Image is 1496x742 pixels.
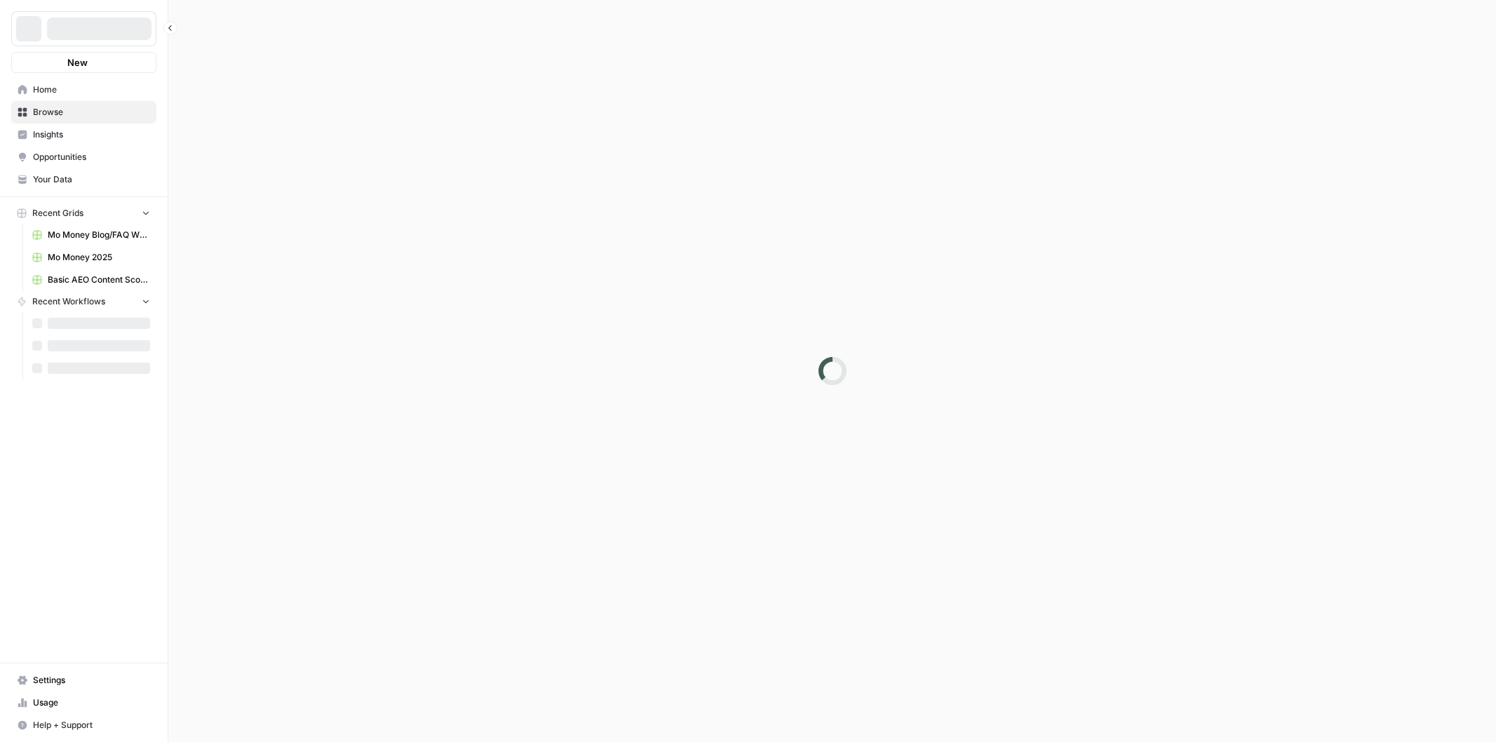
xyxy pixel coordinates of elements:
span: Insights [33,128,150,141]
span: Your Data [33,173,150,186]
a: Browse [11,101,156,123]
a: Basic AEO Content Scorecard with Improvement Report Grid [26,269,156,291]
span: Mo Money Blog/FAQ Writer [48,229,150,241]
span: New [67,55,88,69]
span: Mo Money 2025 [48,251,150,264]
span: Settings [33,674,150,687]
button: Recent Grids [11,203,156,224]
span: Help + Support [33,719,150,731]
button: Recent Workflows [11,291,156,312]
span: Browse [33,106,150,119]
button: Help + Support [11,714,156,736]
a: Mo Money 2025 [26,246,156,269]
a: Usage [11,692,156,714]
span: Recent Workflows [32,295,105,308]
a: Your Data [11,168,156,191]
span: Home [33,83,150,96]
button: New [11,52,156,73]
span: Recent Grids [32,207,83,220]
span: Usage [33,696,150,709]
a: Insights [11,123,156,146]
span: Opportunities [33,151,150,163]
a: Opportunities [11,146,156,168]
a: Mo Money Blog/FAQ Writer [26,224,156,246]
a: Settings [11,669,156,692]
span: Basic AEO Content Scorecard with Improvement Report Grid [48,274,150,286]
a: Home [11,79,156,101]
